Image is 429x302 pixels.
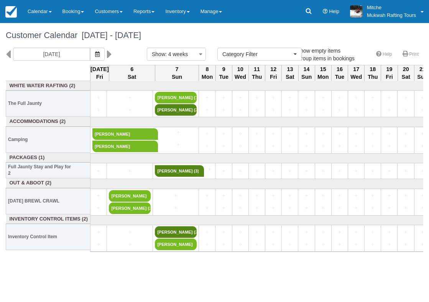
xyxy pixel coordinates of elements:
a: + [383,228,395,236]
a: + [300,228,312,236]
a: [PERSON_NAME] [155,239,197,250]
a: + [267,94,279,102]
a: + [300,106,312,114]
a: + [317,204,329,212]
a: + [399,142,412,150]
a: + [267,228,279,236]
th: 8 Mon [199,65,215,81]
a: [PERSON_NAME] (2) [155,226,197,238]
a: + [234,167,247,175]
th: 6 Sat [109,65,155,81]
th: 20 Sat [398,65,414,81]
a: + [155,192,197,200]
a: + [350,228,362,236]
a: + [416,142,429,150]
a: + [155,204,197,212]
a: + [251,106,263,114]
th: Inventory Control Item [6,224,90,250]
a: + [201,130,213,138]
a: + [383,204,395,212]
a: + [416,192,429,200]
a: + [267,204,279,212]
a: [PERSON_NAME] (2) [155,104,197,116]
a: + [350,204,362,212]
a: + [234,228,247,236]
a: + [153,141,197,149]
p: Mitche [367,4,416,12]
a: + [416,130,429,138]
h1: Customer Calendar [6,31,423,40]
a: Accommodations (2) [8,118,89,125]
a: + [334,94,346,102]
label: Group items in bookings [288,53,360,64]
a: + [267,106,279,114]
a: + [367,241,379,249]
a: + [201,241,213,249]
th: 12 Fri [265,65,282,81]
a: + [251,241,263,249]
a: + [92,228,105,236]
a: + [267,192,279,200]
a: + [383,94,395,102]
a: + [251,192,263,200]
a: + [217,94,230,102]
a: + [399,204,412,212]
a: + [201,142,213,150]
a: + [416,204,429,212]
th: 16 Tue [331,65,348,81]
a: + [251,130,263,138]
a: + [300,94,312,102]
a: + [234,130,247,138]
a: [PERSON_NAME] (2) [109,202,151,214]
a: + [217,106,230,114]
img: A1 [350,5,362,18]
a: + [334,192,346,200]
a: + [300,204,312,212]
img: checkfront-main-nav-mini-logo.png [5,6,17,18]
a: + [317,228,329,236]
th: The Full Jaunty [6,91,90,117]
span: [DATE] - [DATE] [77,30,141,40]
a: + [399,130,412,138]
a: White Water Rafting (2) [8,82,89,90]
a: + [350,142,362,150]
a: + [367,167,379,175]
a: + [383,192,395,200]
a: + [267,130,279,138]
a: + [350,130,362,138]
a: + [201,192,213,200]
a: + [317,106,329,114]
a: + [367,228,379,236]
a: + [300,142,312,150]
a: + [217,130,230,138]
a: + [201,106,213,114]
th: 18 Thu [365,65,381,81]
a: + [334,130,346,138]
a: + [367,192,379,200]
a: + [109,241,151,249]
a: [PERSON_NAME] [109,190,151,202]
a: + [109,228,151,236]
span: Group items in bookings [288,55,361,61]
a: + [217,142,230,150]
a: + [234,106,247,114]
a: + [317,241,329,249]
a: + [234,94,247,102]
a: + [399,167,412,175]
a: + [383,106,395,114]
a: + [109,167,151,175]
a: + [92,94,105,102]
a: + [284,204,296,212]
span: Help [329,8,339,14]
th: 13 Sat [282,65,298,81]
a: + [201,94,213,102]
a: + [92,192,105,200]
a: + [416,94,429,102]
span: Category Filter [222,50,292,58]
a: + [267,142,279,150]
a: [PERSON_NAME] [92,128,153,140]
th: 15 Mon [315,65,331,81]
a: + [383,241,395,249]
a: + [201,228,213,236]
a: + [367,204,379,212]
